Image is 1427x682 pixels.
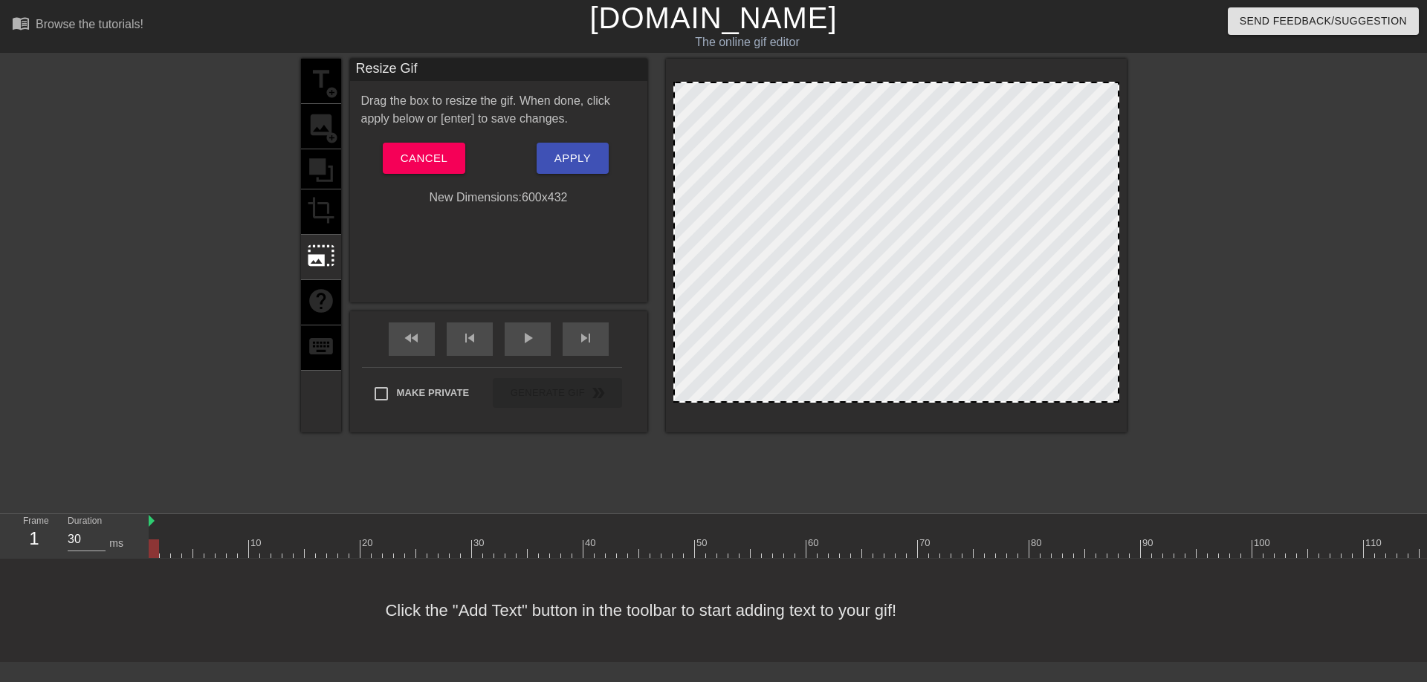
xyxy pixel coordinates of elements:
[585,536,598,551] div: 40
[577,329,595,347] span: skip_next
[12,514,56,557] div: Frame
[109,536,123,551] div: ms
[519,329,537,347] span: play_arrow
[808,536,821,551] div: 60
[350,189,647,207] div: New Dimensions: 600 x 432
[589,1,837,34] a: [DOMAIN_NAME]
[1240,12,1407,30] span: Send Feedback/Suggestion
[307,241,335,270] span: photo_size_select_large
[350,59,647,81] div: Resize Gif
[1228,7,1419,35] button: Send Feedback/Suggestion
[696,536,710,551] div: 50
[362,536,375,551] div: 20
[36,18,143,30] div: Browse the tutorials!
[1142,536,1156,551] div: 90
[473,536,487,551] div: 30
[483,33,1012,51] div: The online gif editor
[1365,536,1384,551] div: 110
[537,143,609,174] button: Apply
[250,536,264,551] div: 10
[68,517,102,526] label: Duration
[397,386,470,400] span: Make Private
[383,143,465,174] button: Cancel
[403,329,421,347] span: fast_rewind
[1254,536,1272,551] div: 100
[12,14,143,37] a: Browse the tutorials!
[919,536,933,551] div: 70
[1031,536,1044,551] div: 80
[461,329,479,347] span: skip_previous
[350,92,647,128] div: Drag the box to resize the gif. When done, click apply below or [enter] to save changes.
[554,149,591,168] span: Apply
[23,525,45,552] div: 1
[401,149,447,168] span: Cancel
[12,14,30,32] span: menu_book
